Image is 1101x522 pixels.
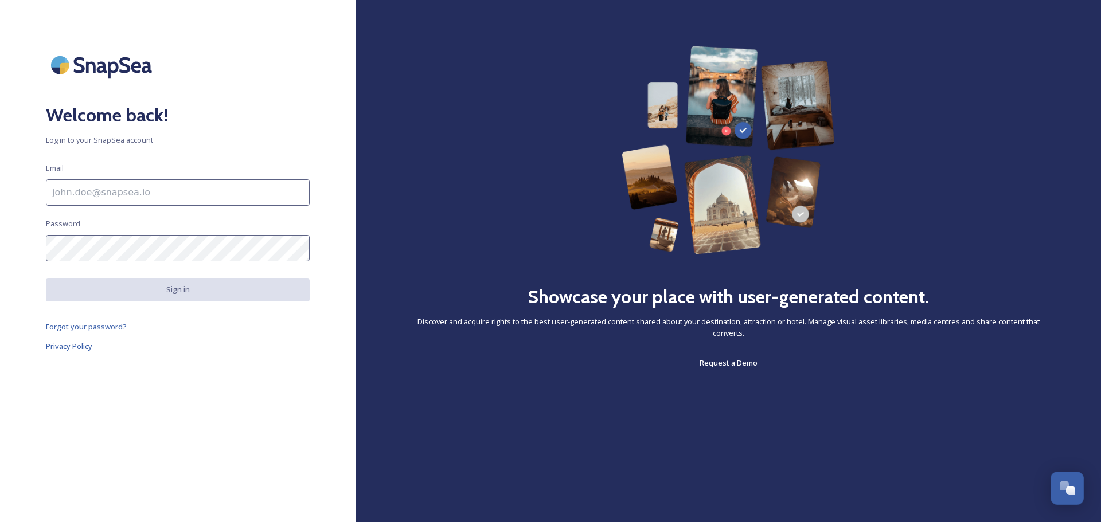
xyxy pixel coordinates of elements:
[528,283,929,311] h2: Showcase your place with user-generated content.
[46,135,310,146] span: Log in to your SnapSea account
[46,320,310,333] a: Forgot your password?
[700,356,758,370] a: Request a Demo
[46,46,161,84] img: SnapSea Logo
[1051,472,1084,505] button: Open Chat
[46,321,127,332] span: Forgot your password?
[46,218,80,229] span: Password
[46,339,310,353] a: Privacy Policy
[622,46,835,254] img: 63b42ca75bacad526042e722_Group%20154-p-800.png
[46,278,310,301] button: Sign in
[46,179,310,206] input: john.doe@snapsea.io
[700,358,758,368] span: Request a Demo
[401,316,1055,338] span: Discover and acquire rights to the best user-generated content shared about your destination, att...
[46,341,92,351] span: Privacy Policy
[46,163,64,174] span: Email
[46,101,310,129] h2: Welcome back!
